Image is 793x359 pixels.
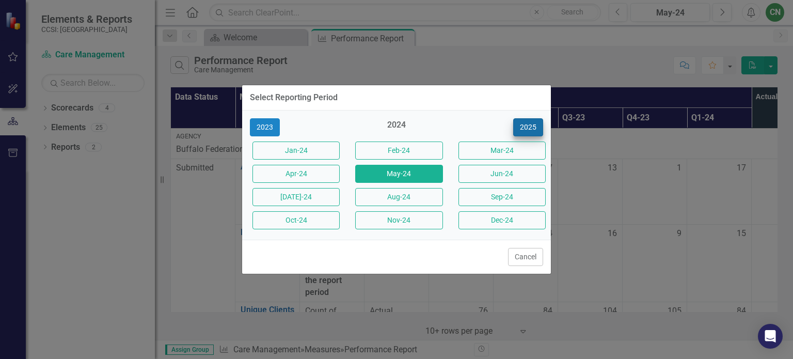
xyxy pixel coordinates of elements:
[250,118,280,136] button: 2023
[458,165,546,183] button: Jun-24
[250,93,338,102] div: Select Reporting Period
[513,118,543,136] button: 2025
[355,188,442,206] button: Aug-24
[458,211,546,229] button: Dec-24
[355,142,442,160] button: Feb-24
[458,142,546,160] button: Mar-24
[252,188,340,206] button: [DATE]-24
[353,119,440,136] div: 2024
[252,165,340,183] button: Apr-24
[355,211,442,229] button: Nov-24
[252,211,340,229] button: Oct-24
[508,248,543,266] button: Cancel
[458,188,546,206] button: Sep-24
[252,142,340,160] button: Jan-24
[355,165,442,183] button: May-24
[758,324,783,349] div: Open Intercom Messenger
